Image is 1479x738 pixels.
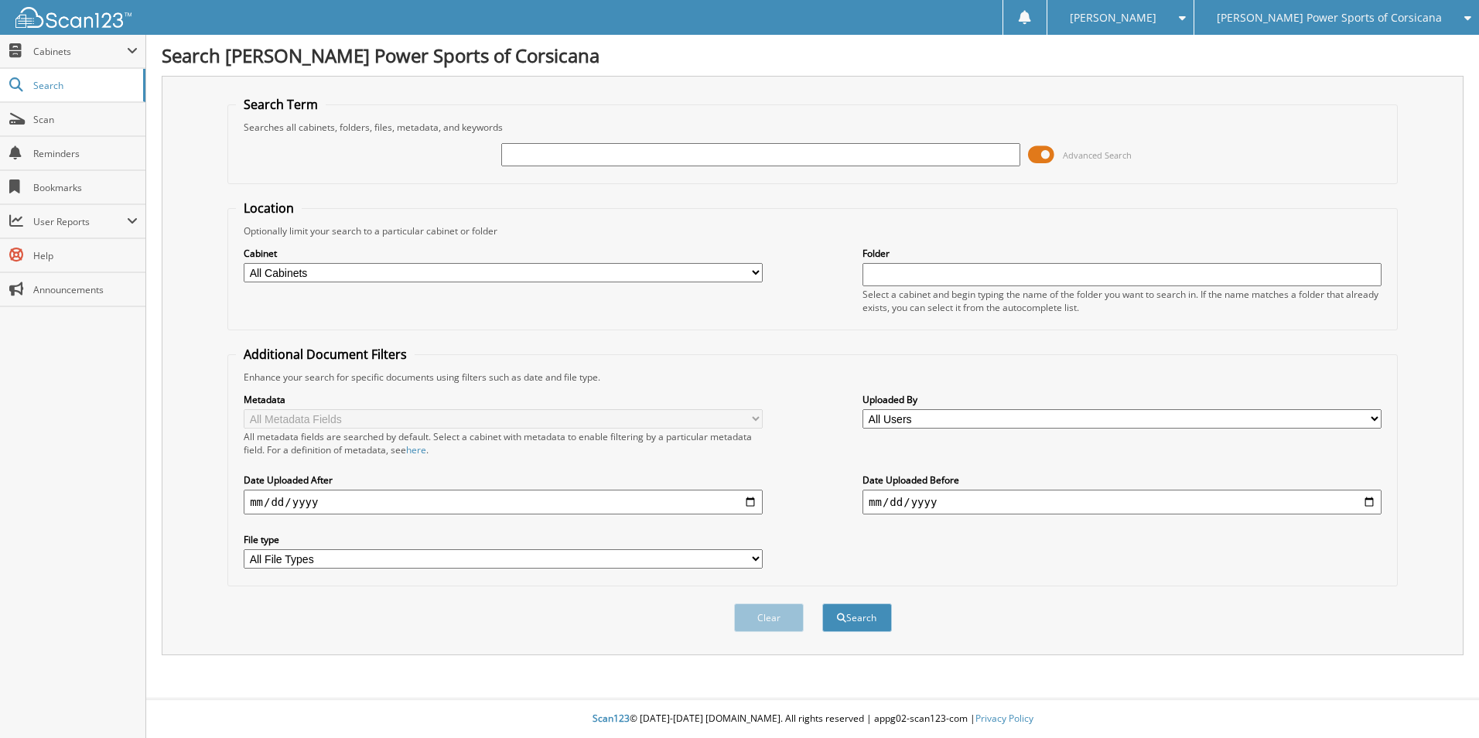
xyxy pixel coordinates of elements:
[593,712,630,725] span: Scan123
[15,7,132,28] img: scan123-logo-white.svg
[33,283,138,296] span: Announcements
[236,200,302,217] legend: Location
[244,490,763,514] input: start
[33,215,127,228] span: User Reports
[1070,13,1156,22] span: [PERSON_NAME]
[236,371,1389,384] div: Enhance your search for specific documents using filters such as date and file type.
[862,247,1382,260] label: Folder
[33,181,138,194] span: Bookmarks
[244,247,763,260] label: Cabinet
[822,603,892,632] button: Search
[1217,13,1442,22] span: [PERSON_NAME] Power Sports of Corsicana
[862,490,1382,514] input: end
[33,147,138,160] span: Reminders
[244,430,763,456] div: All metadata fields are searched by default. Select a cabinet with metadata to enable filtering b...
[406,443,426,456] a: here
[862,393,1382,406] label: Uploaded By
[862,473,1382,487] label: Date Uploaded Before
[33,45,127,58] span: Cabinets
[862,288,1382,314] div: Select a cabinet and begin typing the name of the folder you want to search in. If the name match...
[244,473,763,487] label: Date Uploaded After
[244,533,763,546] label: File type
[734,603,804,632] button: Clear
[975,712,1033,725] a: Privacy Policy
[1063,149,1132,161] span: Advanced Search
[236,346,415,363] legend: Additional Document Filters
[236,224,1389,237] div: Optionally limit your search to a particular cabinet or folder
[236,121,1389,134] div: Searches all cabinets, folders, files, metadata, and keywords
[33,113,138,126] span: Scan
[236,96,326,113] legend: Search Term
[33,79,135,92] span: Search
[146,700,1479,738] div: © [DATE]-[DATE] [DOMAIN_NAME]. All rights reserved | appg02-scan123-com |
[244,393,763,406] label: Metadata
[33,249,138,262] span: Help
[162,43,1464,68] h1: Search [PERSON_NAME] Power Sports of Corsicana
